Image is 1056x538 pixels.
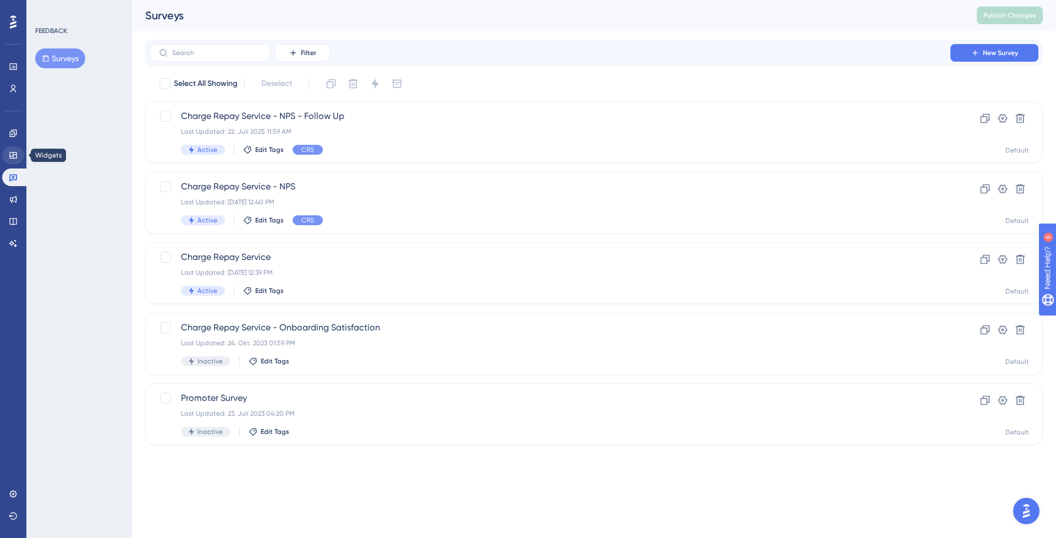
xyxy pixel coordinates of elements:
span: Edit Tags [255,216,284,225]
span: Charge Repay Service [181,251,919,264]
button: New Survey [950,44,1038,62]
div: Default [1005,216,1029,225]
button: Surveys [35,48,85,68]
button: Publish Changes [977,7,1043,24]
span: Edit Tags [255,145,284,154]
span: CRS [301,145,314,154]
span: Publish Changes [983,11,1036,20]
button: Deselect [251,74,302,94]
span: Promoter Survey [181,392,919,405]
button: Edit Tags [243,286,284,295]
button: Edit Tags [243,216,284,225]
span: Edit Tags [261,357,289,366]
button: Edit Tags [249,357,289,366]
div: FEEDBACK [35,26,67,35]
span: Charge Repay Service - NPS [181,180,919,193]
span: Need Help? [26,3,69,16]
span: Charge Repay Service - Onboarding Satisfaction [181,321,919,334]
div: 6 [76,6,80,14]
span: Active [197,216,217,225]
div: Default [1005,357,1029,366]
div: Last Updated: 24. Okt. 2023 01:59 PM [181,339,919,347]
span: Filter [301,48,316,57]
div: Last Updated: 23. Juli 2023 04:20 PM [181,409,919,418]
input: Search [172,49,261,57]
div: Last Updated: [DATE] 12:40 PM [181,198,919,206]
span: Edit Tags [261,427,289,436]
div: Default [1005,287,1029,296]
span: Active [197,145,217,154]
span: Inactive [197,357,223,366]
div: Last Updated: [DATE] 12:39 PM [181,268,919,277]
div: Surveys [145,8,949,23]
span: Select All Showing [174,77,238,90]
button: Edit Tags [243,145,284,154]
span: Inactive [197,427,223,436]
span: CRS [301,216,314,225]
span: Charge Repay Service - NPS - Follow Up [181,110,919,123]
span: Deselect [261,77,292,90]
button: Edit Tags [249,427,289,436]
button: Filter [275,44,330,62]
div: Default [1005,146,1029,155]
span: New Survey [983,48,1018,57]
iframe: UserGuiding AI Assistant Launcher [1010,494,1043,528]
span: Edit Tags [255,286,284,295]
div: Last Updated: 22. Juli 2025 11:59 AM [181,127,919,136]
span: Active [197,286,217,295]
div: Default [1005,428,1029,437]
